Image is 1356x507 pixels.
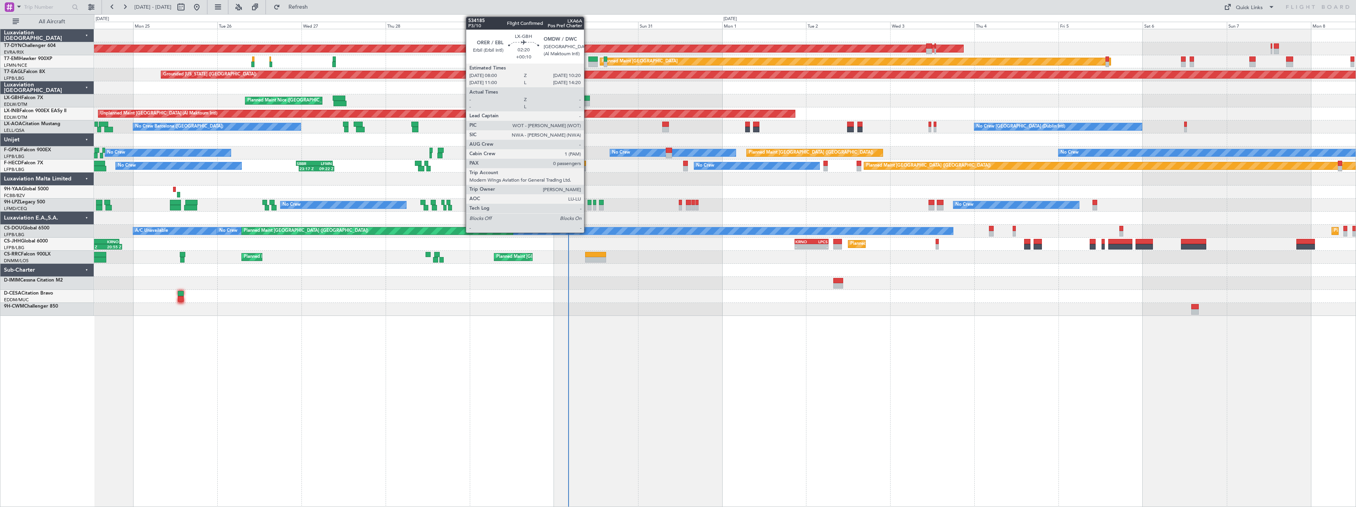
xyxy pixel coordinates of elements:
[4,278,63,283] a: D-IMIMCessna Citation M2
[4,193,25,199] a: FCBB/BZV
[163,69,256,81] div: Grounded [US_STATE] ([GEOGRAPHIC_DATA])
[133,22,217,29] div: Mon 25
[4,167,24,173] a: LFPB/LBG
[247,95,335,107] div: Planned Maint Nice ([GEOGRAPHIC_DATA])
[297,161,314,166] div: SBBR
[4,62,27,68] a: LFMN/NCE
[135,225,168,237] div: A/C Unavailable
[102,244,122,249] div: 20:55 Z
[4,154,24,160] a: LFPB/LBG
[21,19,83,24] span: All Aircraft
[890,22,974,29] div: Wed 3
[4,226,49,231] a: CS-DOUGlobal 6500
[282,199,301,211] div: No Crew
[806,22,890,29] div: Tue 2
[4,239,21,244] span: CS-JHH
[4,122,22,126] span: LX-AOA
[1236,4,1263,12] div: Quick Links
[4,291,21,296] span: D-CESA
[118,160,136,172] div: No Crew
[4,187,49,192] a: 9H-YAAGlobal 5000
[4,49,24,55] a: EVRA/RIX
[4,187,22,192] span: 9H-YAA
[135,121,223,133] div: No Crew Barcelona ([GEOGRAPHIC_DATA])
[4,109,19,113] span: LX-INB
[4,278,20,283] span: D-IMIM
[1060,147,1079,159] div: No Crew
[134,4,171,11] span: [DATE] - [DATE]
[4,304,24,309] span: 9H-CWM
[602,56,678,68] div: Planned Maint [GEOGRAPHIC_DATA]
[795,244,812,249] div: -
[866,160,991,172] div: Planned Maint [GEOGRAPHIC_DATA] ([GEOGRAPHIC_DATA])
[299,166,316,171] div: 23:17 Z
[722,22,806,29] div: Mon 1
[4,200,45,205] a: 9H-LPZLegacy 500
[955,199,974,211] div: No Crew
[4,109,66,113] a: LX-INBFalcon 900EX EASy II
[4,115,27,120] a: EDLW/DTM
[4,101,27,107] a: EDLW/DTM
[4,43,56,48] a: T7-DYNChallenger 604
[4,252,21,257] span: CS-RRC
[386,22,470,29] div: Thu 28
[316,166,333,171] div: 09:22 Z
[4,245,24,251] a: LFPB/LBG
[4,161,43,165] a: F-HECDFalcon 7X
[4,200,20,205] span: 9H-LPZ
[217,22,301,29] div: Tue 26
[812,244,828,249] div: -
[4,75,24,81] a: LFPB/LBG
[496,251,621,263] div: Planned Maint [GEOGRAPHIC_DATA] ([GEOGRAPHIC_DATA])
[612,147,630,159] div: No Crew
[1058,22,1143,29] div: Fri 5
[749,147,873,159] div: Planned Maint [GEOGRAPHIC_DATA] ([GEOGRAPHIC_DATA])
[4,43,22,48] span: T7-DYN
[4,148,21,152] span: F-GPNJ
[554,22,638,29] div: Sat 30
[4,252,51,257] a: CS-RRCFalcon 900LX
[696,160,714,172] div: No Crew
[4,239,48,244] a: CS-JHHGlobal 6000
[314,161,331,166] div: LFMN
[812,239,828,244] div: LPCS
[270,1,317,13] button: Refresh
[4,128,24,133] a: LELL/QSA
[244,251,368,263] div: Planned Maint [GEOGRAPHIC_DATA] ([GEOGRAPHIC_DATA])
[1227,22,1311,29] div: Sun 7
[301,22,386,29] div: Wed 27
[1220,1,1279,13] button: Quick Links
[4,69,45,74] a: T7-EAGLFalcon 8X
[4,148,51,152] a: F-GPNJFalcon 900EX
[244,225,368,237] div: Planned Maint [GEOGRAPHIC_DATA] ([GEOGRAPHIC_DATA])
[100,108,217,120] div: Unplanned Maint [GEOGRAPHIC_DATA] (Al Maktoum Intl)
[282,4,315,10] span: Refresh
[107,147,125,159] div: No Crew
[974,22,1058,29] div: Thu 4
[4,56,52,61] a: T7-EMIHawker 900XP
[795,239,812,244] div: KRNO
[100,239,119,244] div: KRNO
[4,304,58,309] a: 9H-CWMChallenger 850
[4,56,19,61] span: T7-EMI
[4,69,23,74] span: T7-EAGL
[470,22,554,29] div: Fri 29
[4,297,29,303] a: EDDM/MUC
[976,121,1065,133] div: No Crew [GEOGRAPHIC_DATA] (Dublin Intl)
[4,96,21,100] span: LX-GBH
[1143,22,1227,29] div: Sat 6
[4,122,60,126] a: LX-AOACitation Mustang
[9,15,86,28] button: All Aircraft
[4,96,43,100] a: LX-GBHFalcon 7X
[850,238,975,250] div: Planned Maint [GEOGRAPHIC_DATA] ([GEOGRAPHIC_DATA])
[638,22,722,29] div: Sun 31
[24,1,70,13] input: Trip Number
[96,16,109,23] div: [DATE]
[4,232,24,238] a: LFPB/LBG
[4,258,28,264] a: DNMM/LOS
[4,161,21,165] span: F-HECD
[4,206,27,212] a: LFMD/CEQ
[4,291,53,296] a: D-CESACitation Bravo
[723,16,737,23] div: [DATE]
[219,225,237,237] div: No Crew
